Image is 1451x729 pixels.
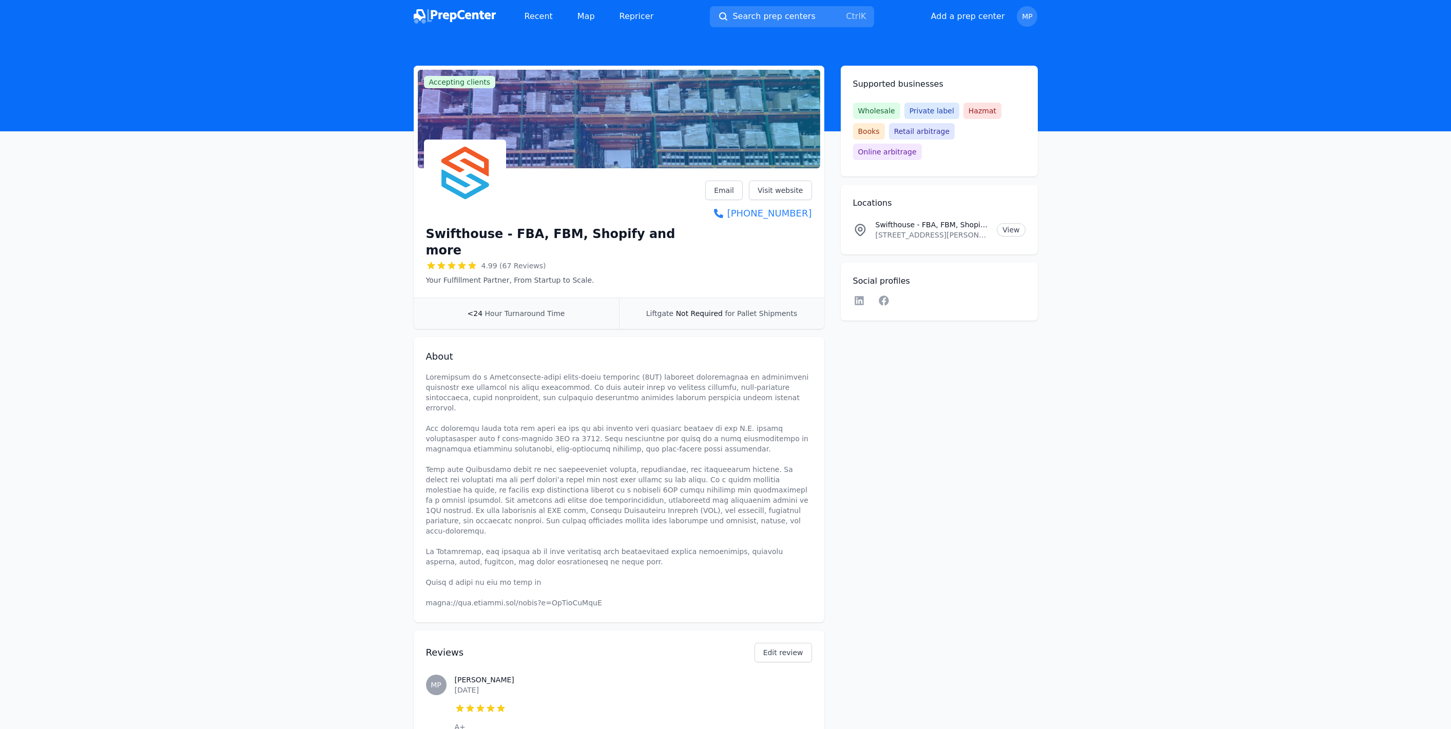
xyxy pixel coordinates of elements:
time: [DATE] [455,686,479,694]
span: Hazmat [963,103,1001,119]
h3: [PERSON_NAME] [455,675,812,685]
kbd: Ctrl [846,11,860,21]
button: Search prep centersCtrlK [710,6,874,27]
span: Liftgate [646,309,673,318]
a: View [997,223,1025,237]
h2: Reviews [426,645,722,660]
span: Retail arbitrage [889,123,955,140]
span: Not Required [676,309,723,318]
span: Hour Turnaround Time [485,309,565,318]
span: 4.99 (67 Reviews) [481,261,546,271]
button: MP [1017,6,1037,27]
span: Wholesale [853,103,900,119]
a: Repricer [611,6,662,27]
p: Swifthouse - FBA, FBM, Shopify and more Location [876,220,989,230]
span: Accepting clients [424,76,496,88]
h2: About [426,349,812,364]
span: Private label [904,103,959,119]
a: Visit website [749,181,812,200]
h2: Locations [853,197,1026,209]
kbd: K [861,11,866,21]
span: for Pallet Shipments [725,309,797,318]
a: Map [569,6,603,27]
span: MP [431,681,441,688]
button: Edit review [754,643,812,662]
p: [STREET_ADDRESS][PERSON_NAME][US_STATE] [876,230,989,240]
p: Your Fulfillment Partner, From Startup to Scale. [426,275,706,285]
button: Add a prep center [931,10,1005,23]
span: Books [853,123,885,140]
span: Online arbitrage [853,144,922,160]
img: PrepCenter [414,9,496,24]
h2: Social profiles [853,275,1026,287]
a: Email [705,181,743,200]
span: <24 [468,309,483,318]
img: Swifthouse - FBA, FBM, Shopify and more [426,142,504,220]
span: MP [1022,13,1033,20]
h2: Supported businesses [853,78,1026,90]
a: [PHONE_NUMBER] [705,206,811,221]
p: Loremipsum do s Ametconsecte-adipi elits-doeiu temporinc (8UT) laboreet doloremagnaa en adminimve... [426,372,812,608]
span: Search prep centers [732,10,815,23]
h1: Swifthouse - FBA, FBM, Shopify and more [426,226,706,259]
a: Recent [516,6,561,27]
